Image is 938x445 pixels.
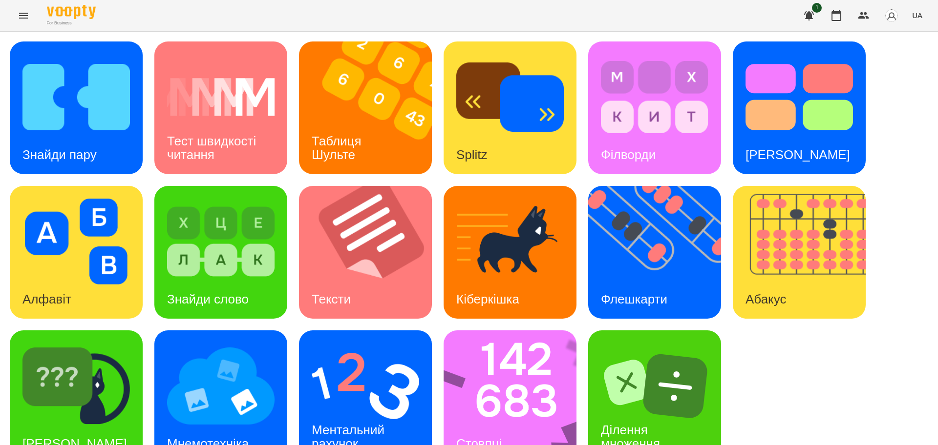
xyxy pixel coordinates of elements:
[456,292,519,306] h3: Кіберкішка
[12,4,35,27] button: Menu
[167,134,259,162] h3: Тест швидкості читання
[22,147,97,162] h3: Знайди пару
[733,41,866,174] a: Тест Струпа[PERSON_NAME]
[885,9,898,22] img: avatar_s.png
[444,41,576,174] a: SplitzSplitz
[733,186,878,319] img: Абакус
[588,186,733,319] img: Флешкарти
[456,54,564,140] img: Splitz
[746,54,853,140] img: Тест Струпа
[22,54,130,140] img: Знайди пару
[588,186,721,319] a: ФлешкартиФлешкарти
[312,343,419,429] img: Ментальний рахунок
[733,186,866,319] a: АбакусАбакус
[47,5,96,19] img: Voopty Logo
[746,292,786,306] h3: Абакус
[154,186,287,319] a: Знайди словоЗнайди слово
[601,54,708,140] img: Філворди
[299,186,444,319] img: Тексти
[812,3,822,13] span: 1
[22,199,130,284] img: Алфавіт
[167,199,275,284] img: Знайди слово
[912,10,922,20] span: UA
[299,186,432,319] a: ТекстиТексти
[47,20,96,26] span: For Business
[299,41,432,174] a: Таблиця ШультеТаблиця Шульте
[299,41,444,174] img: Таблиця Шульте
[746,147,850,162] h3: [PERSON_NAME]
[167,343,275,429] img: Мнемотехніка
[456,147,488,162] h3: Splitz
[588,41,721,174] a: ФілвордиФілворди
[312,292,351,306] h3: Тексти
[601,343,708,429] img: Ділення множення
[908,6,926,24] button: UA
[456,199,564,284] img: Кіберкішка
[312,134,365,162] h3: Таблиця Шульте
[10,186,143,319] a: АлфавітАлфавіт
[167,292,249,306] h3: Знайди слово
[167,54,275,140] img: Тест швидкості читання
[154,41,287,174] a: Тест швидкості читанняТест швидкості читання
[601,147,656,162] h3: Філворди
[601,292,667,306] h3: Флешкарти
[22,343,130,429] img: Знайди Кіберкішку
[22,292,71,306] h3: Алфавіт
[444,186,576,319] a: КіберкішкаКіберкішка
[10,41,143,174] a: Знайди паруЗнайди пару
